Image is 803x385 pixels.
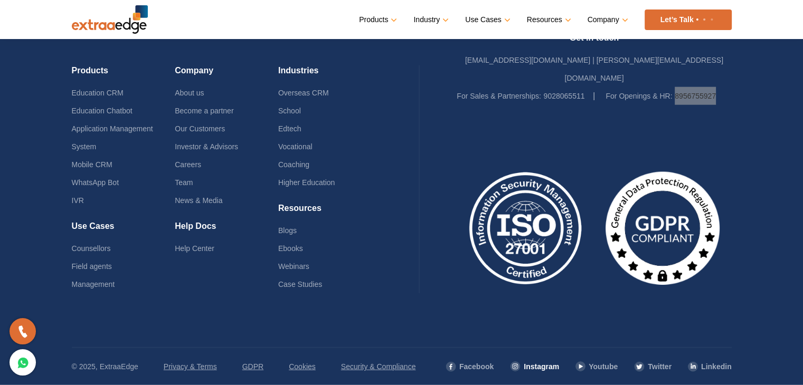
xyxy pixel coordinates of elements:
[465,56,723,82] a: [EMAIL_ADDRESS][DOMAIN_NAME] | [PERSON_NAME][EMAIL_ADDRESS][DOMAIN_NAME]
[175,160,201,169] a: Careers
[465,12,508,27] a: Use Cases
[509,358,559,376] a: Instagram
[634,358,672,376] a: Twitter
[72,280,115,288] a: Management
[72,107,133,115] a: Education Chatbot
[278,142,313,151] a: Vocational
[242,358,263,376] a: GDPR
[278,203,382,222] h4: Resources
[687,358,732,376] a: Linkedin
[575,358,618,376] a: Youtube
[341,358,416,376] a: Security & Compliance
[72,221,175,239] h4: Use Cases
[457,33,731,51] h4: Get in touch
[278,262,309,271] a: Webinars
[445,358,494,376] a: Facebook
[72,196,84,205] a: IVR
[278,244,303,253] a: Ebooks
[675,92,716,100] a: 8956755927
[175,124,225,133] a: Our Customers
[175,107,233,115] a: Become a partner
[72,178,119,187] a: WhatsApp Bot
[278,280,322,288] a: Case Studies
[72,244,111,253] a: Counsellors
[278,124,301,133] a: Edtech
[72,160,112,169] a: Mobile CRM
[588,12,626,27] a: Company
[72,65,175,84] h4: Products
[278,89,329,97] a: Overseas CRM
[457,87,541,105] label: For Sales & Partnerships:
[175,221,278,239] h4: Help Docs
[606,87,672,105] label: For Openings & HR:
[72,124,153,151] a: Application Management System
[72,262,112,271] a: Field agents
[278,65,382,84] h4: Industries
[175,65,278,84] h4: Company
[72,358,138,376] p: © 2025, ExtraaEdge
[164,358,217,376] a: Privacy & Terms
[175,178,193,187] a: Team
[175,142,238,151] a: Investor & Advisors
[175,196,222,205] a: News & Media
[359,12,395,27] a: Products
[72,89,124,97] a: Education CRM
[645,9,732,30] a: Let’s Talk
[543,92,584,100] a: 9028065511
[175,244,214,253] a: Help Center
[527,12,569,27] a: Resources
[413,12,447,27] a: Industry
[289,358,316,376] a: Cookies
[278,160,309,169] a: Coaching
[175,89,204,97] a: About us
[278,107,301,115] a: School
[278,178,335,187] a: Higher Education
[278,226,297,235] a: Blogs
